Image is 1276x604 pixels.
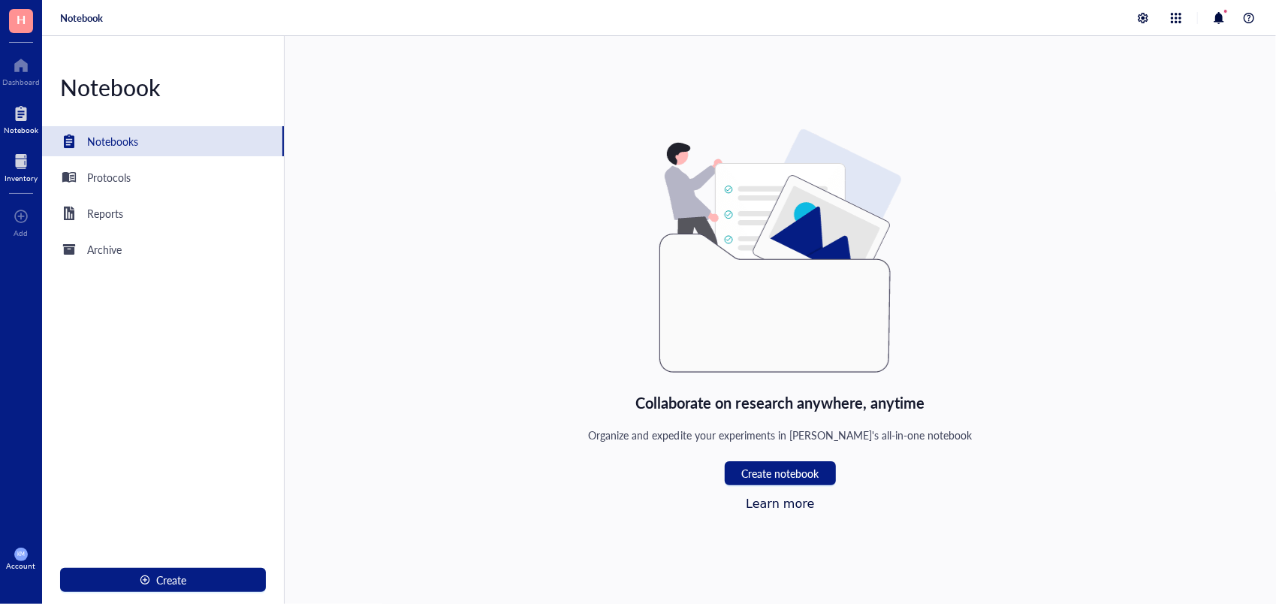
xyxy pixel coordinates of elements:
[60,11,103,25] a: Notebook
[42,162,284,192] a: Protocols
[87,169,131,186] div: Protocols
[60,568,266,592] button: Create
[42,126,284,156] a: Notebooks
[589,427,973,443] div: Organize and expedite your experiments in [PERSON_NAME]'s all-in-one notebook
[42,234,284,264] a: Archive
[87,241,122,258] div: Archive
[5,174,38,183] div: Inventory
[156,574,186,586] span: Create
[7,561,36,570] div: Account
[659,129,901,373] img: Empty state
[4,125,38,134] div: Notebook
[14,228,29,237] div: Add
[17,551,25,557] span: KM
[635,391,925,415] div: Collaborate on research anywhere, anytime
[746,497,814,511] a: Learn more
[2,77,40,86] div: Dashboard
[17,10,26,29] span: H
[5,149,38,183] a: Inventory
[87,133,138,149] div: Notebooks
[741,467,819,479] span: Create notebook
[2,53,40,86] a: Dashboard
[42,72,284,102] div: Notebook
[4,101,38,134] a: Notebook
[87,205,123,222] div: Reports
[42,198,284,228] a: Reports
[725,461,836,485] button: Create notebook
